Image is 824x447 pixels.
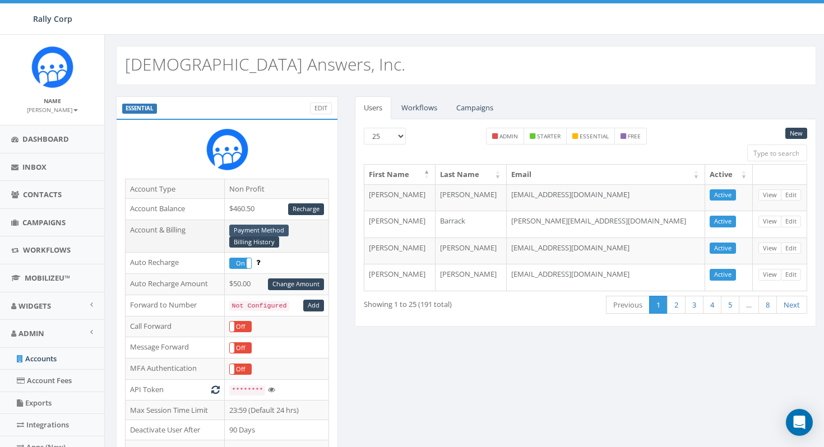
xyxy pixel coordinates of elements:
[721,296,739,314] a: 5
[126,253,225,274] td: Auto Recharge
[758,296,777,314] a: 8
[785,128,807,139] a: New
[781,189,801,201] a: Edit
[126,295,225,316] td: Forward to Number
[436,211,507,238] td: Barrack
[229,364,252,375] div: OnOff
[580,132,609,140] small: essential
[229,342,252,354] div: OnOff
[667,296,686,314] a: 2
[268,278,324,290] a: Change Amount
[364,238,436,264] td: [PERSON_NAME]
[126,274,225,295] td: Auto Recharge Amount
[229,236,279,248] a: Billing History
[436,238,507,264] td: [PERSON_NAME]
[23,245,71,255] span: Workflows
[288,203,324,215] a: Recharge
[606,296,650,314] a: Previous
[126,400,225,420] td: Max Session Time Limit
[22,134,69,144] span: Dashboard
[230,364,251,375] label: Off
[126,358,225,380] td: MFA Authentication
[23,189,62,199] span: Contacts
[33,13,72,24] span: Rally Corp
[758,189,781,201] a: View
[703,296,721,314] a: 4
[27,104,78,114] a: [PERSON_NAME]
[507,165,705,184] th: Email: activate to sort column ascending
[206,128,248,170] img: Rally_Corp_Icon_1.png
[126,380,225,401] td: API Token
[125,55,405,73] h2: [DEMOGRAPHIC_DATA] Answers, Inc.
[229,225,289,236] a: Payment Method
[781,243,801,254] a: Edit
[229,321,252,333] div: OnOff
[364,165,436,184] th: First Name: activate to sort column descending
[392,96,446,119] a: Workflows
[710,269,736,281] a: Active
[685,296,703,314] a: 3
[758,269,781,281] a: View
[225,179,329,199] td: Non Profit
[126,179,225,199] td: Account Type
[126,420,225,440] td: Deactivate User After
[710,243,736,254] a: Active
[710,189,736,201] a: Active
[256,257,260,267] span: Enable to prevent campaign failure.
[211,386,220,393] i: Generate New Token
[225,400,329,420] td: 23:59 (Default 24 hrs)
[447,96,502,119] a: Campaigns
[537,132,561,140] small: starter
[436,264,507,291] td: [PERSON_NAME]
[739,296,759,314] a: …
[507,211,705,238] td: [PERSON_NAME][EMAIL_ADDRESS][DOMAIN_NAME]
[758,243,781,254] a: View
[225,274,329,295] td: $50.00
[364,264,436,291] td: [PERSON_NAME]
[781,269,801,281] a: Edit
[122,104,157,114] label: ESSENTIAL
[710,216,736,227] a: Active
[230,343,251,353] label: Off
[507,238,705,264] td: [EMAIL_ADDRESS][DOMAIN_NAME]
[781,216,801,227] a: Edit
[758,216,781,227] a: View
[776,296,807,314] a: Next
[364,211,436,238] td: [PERSON_NAME]
[18,328,44,338] span: Admin
[747,145,807,161] input: Type to search
[303,300,324,311] a: Add
[786,409,813,436] div: Open Intercom Messenger
[126,316,225,337] td: Call Forward
[126,337,225,358] td: Message Forward
[499,132,518,140] small: admin
[126,199,225,220] td: Account Balance
[436,165,507,184] th: Last Name: activate to sort column ascending
[225,420,329,440] td: 90 Days
[364,295,539,310] div: Showing 1 to 25 (191 total)
[507,264,705,291] td: [EMAIL_ADDRESS][DOMAIN_NAME]
[436,184,507,211] td: [PERSON_NAME]
[229,258,252,269] div: OnOff
[310,103,332,114] a: Edit
[126,220,225,253] td: Account & Billing
[22,162,47,172] span: Inbox
[44,97,61,105] small: Name
[25,273,70,283] span: MobilizeU™
[22,217,66,227] span: Campaigns
[229,301,289,311] code: Not Configured
[27,106,78,114] small: [PERSON_NAME]
[225,199,329,220] td: $460.50
[364,184,436,211] td: [PERSON_NAME]
[355,96,391,119] a: Users
[628,132,641,140] small: free
[31,46,73,88] img: Icon_1.png
[649,296,668,314] a: 1
[230,258,251,269] label: On
[507,184,705,211] td: [EMAIL_ADDRESS][DOMAIN_NAME]
[18,301,51,311] span: Widgets
[230,322,251,332] label: Off
[705,165,753,184] th: Active: activate to sort column ascending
